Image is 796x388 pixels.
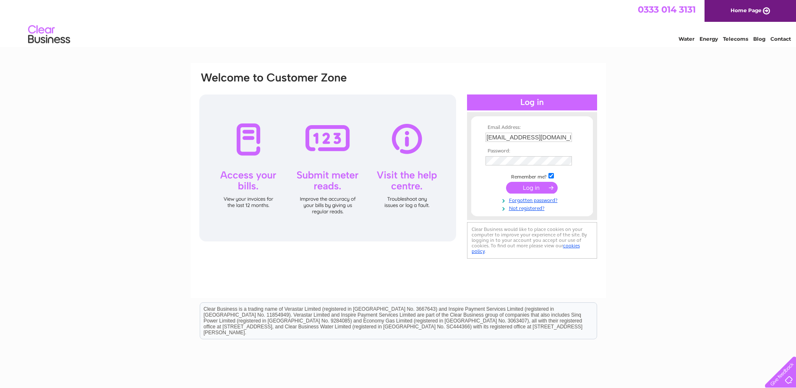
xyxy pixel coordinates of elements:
[483,125,581,131] th: Email Address:
[472,243,580,254] a: cookies policy
[483,148,581,154] th: Password:
[485,204,581,212] a: Not registered?
[485,196,581,204] a: Forgotten password?
[28,22,70,47] img: logo.png
[467,222,597,259] div: Clear Business would like to place cookies on your computer to improve your experience of the sit...
[753,36,765,42] a: Blog
[723,36,748,42] a: Telecoms
[699,36,718,42] a: Energy
[506,182,558,194] input: Submit
[638,4,696,15] a: 0333 014 3131
[200,5,597,41] div: Clear Business is a trading name of Verastar Limited (registered in [GEOGRAPHIC_DATA] No. 3667643...
[770,36,791,42] a: Contact
[483,172,581,180] td: Remember me?
[679,36,694,42] a: Water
